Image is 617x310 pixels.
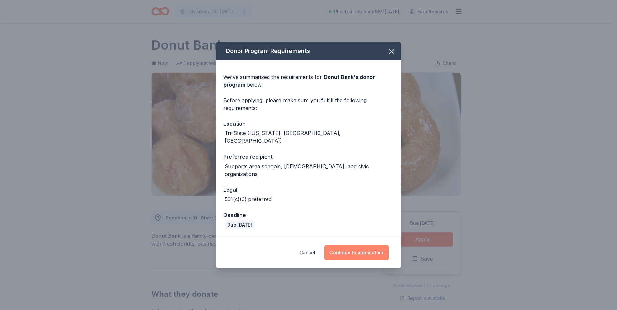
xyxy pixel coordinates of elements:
[223,152,394,161] div: Preferred recipient
[216,42,401,60] div: Donor Program Requirements
[223,186,394,194] div: Legal
[225,129,394,145] div: Tri-State ([US_STATE], [GEOGRAPHIC_DATA], [GEOGRAPHIC_DATA])
[223,96,394,112] div: Before applying, please make sure you fulfill the following requirements:
[223,211,394,219] div: Deadline
[299,245,315,260] button: Cancel
[225,162,394,178] div: Supports area schools, [DEMOGRAPHIC_DATA], and civic organizations
[223,120,394,128] div: Location
[225,220,255,229] div: Due [DATE]
[225,195,272,203] div: 501(c)(3) preferred
[324,245,389,260] button: Continue to application
[223,73,394,89] div: We've summarized the requirements for below.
